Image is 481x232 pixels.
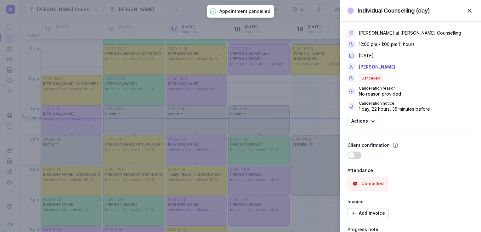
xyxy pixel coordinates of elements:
[348,141,390,149] div: Client confirmation
[348,116,379,126] button: Actions
[348,198,473,206] div: Invoice
[359,63,395,71] a: [PERSON_NAME]
[348,167,473,174] div: Attendance
[359,30,461,36] div: [PERSON_NAME] at [PERSON_NAME] Counselling
[359,52,374,59] div: [DATE]
[359,101,430,106] div: Cancellation notice:
[359,86,401,91] div: Cancellation reason:
[351,117,376,125] span: Actions
[359,106,430,112] div: 1 day, 22 hours, 35 minutes before
[361,180,384,187] div: Cancelled
[359,91,401,97] div: No reason provided
[358,7,430,14] div: Individual Counselling (day)
[351,209,385,217] span: Add invoice
[359,75,383,82] span: Cancelled
[359,41,414,47] div: 12:00 pm - 1:00 pm (1 hour)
